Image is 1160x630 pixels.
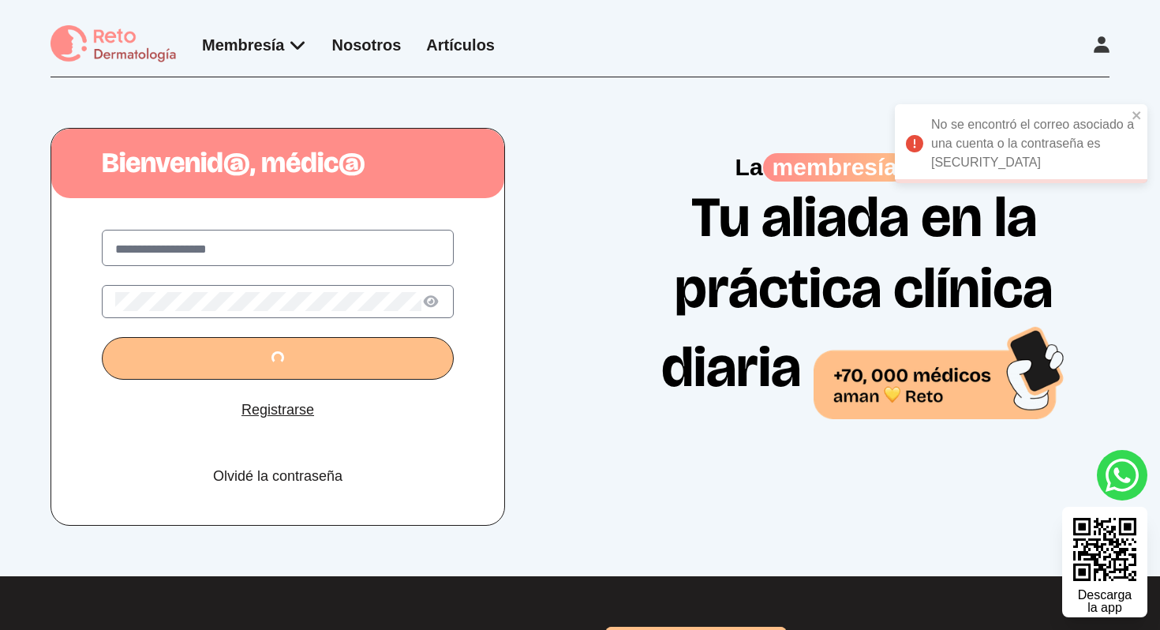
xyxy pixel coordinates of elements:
a: Artículos [426,36,495,54]
h1: Tu aliada en la práctica clínica diaria [637,182,1091,419]
div: Descarga la app [1078,589,1132,614]
a: Registrarse [241,399,314,421]
a: whatsapp button [1097,450,1147,501]
button: close [1132,109,1143,122]
span: membresía [763,153,907,182]
h1: Bienvenid@, médic@ [51,148,504,179]
a: Olvidé la contraseña [213,465,342,487]
div: No se encontró el correo asociado a una cuenta o la contraseña es [SECURITY_DATA] [895,104,1147,183]
img: logo Reto dermatología [51,25,177,64]
a: Nosotros [332,36,402,54]
p: La Reto es [637,153,1091,182]
div: Membresía [202,34,307,56]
